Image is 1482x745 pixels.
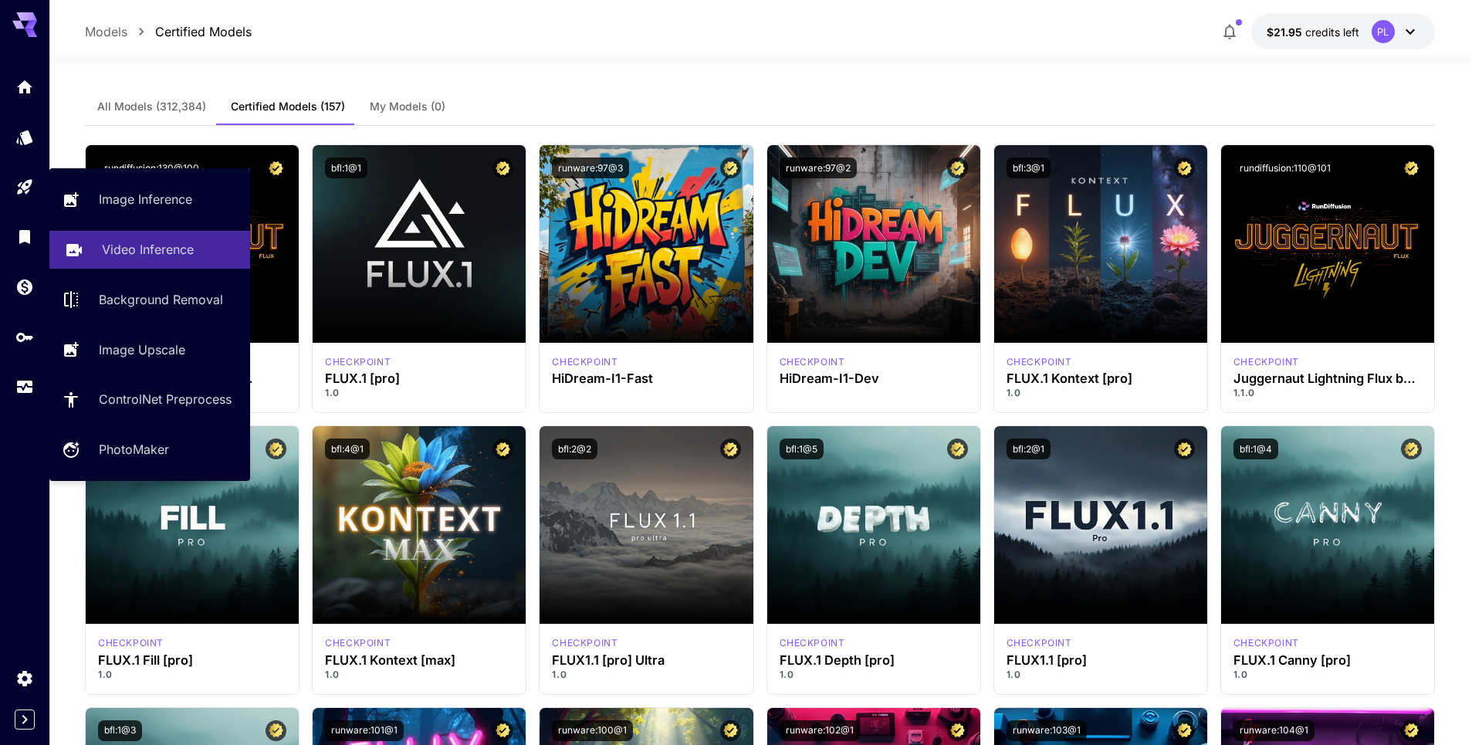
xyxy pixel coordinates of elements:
h3: FLUX1.1 [pro] Ultra [552,653,740,668]
h3: FLUX.1 Kontext [pro] [1007,371,1195,386]
p: checkpoint [98,636,164,650]
p: Certified Models [155,22,252,41]
button: Certified Model – Vetted for best performance and includes a commercial license. [1174,439,1195,459]
div: fluxpro [1007,636,1072,650]
div: Models [15,123,34,142]
p: checkpoint [1233,636,1299,650]
p: Models [85,22,127,41]
p: Background Removal [99,290,223,309]
button: bfl:2@1 [1007,439,1051,459]
button: Certified Model – Vetted for best performance and includes a commercial license. [1401,157,1422,178]
span: My Models (0) [370,100,445,113]
button: runware:97@2 [780,157,857,178]
p: PhotoMaker [99,440,169,459]
p: 1.0 [552,668,740,682]
button: Certified Model – Vetted for best performance and includes a commercial license. [720,720,741,741]
button: Certified Model – Vetted for best performance and includes a commercial license. [266,439,286,459]
button: Certified Model – Vetted for best performance and includes a commercial license. [947,439,968,459]
p: checkpoint [1233,355,1299,369]
p: 1.0 [1233,668,1422,682]
div: PL [1372,20,1395,43]
div: fluxpro [1233,636,1299,650]
button: Certified Model – Vetted for best performance and includes a commercial license. [720,157,741,178]
button: Certified Model – Vetted for best performance and includes a commercial license. [492,157,513,178]
button: bfl:1@1 [325,157,367,178]
button: Certified Model – Vetted for best performance and includes a commercial license. [492,720,513,741]
h3: FLUX.1 Fill [pro] [98,653,286,668]
div: Wallet [15,277,34,296]
p: checkpoint [325,636,391,650]
p: ControlNet Preprocess [99,390,232,408]
button: Expand sidebar [15,709,35,730]
div: FlUX.1 Kontext [pro] [1007,355,1072,369]
a: Background Removal [49,281,250,319]
a: Video Inference [49,231,250,269]
button: Certified Model – Vetted for best performance and includes a commercial license. [266,157,286,178]
button: runware:97@3 [552,157,629,178]
button: bfl:2@2 [552,439,597,459]
div: Library [15,227,34,246]
h3: FLUX.1 Canny [pro] [1233,653,1422,668]
a: ControlNet Preprocess [49,381,250,418]
button: $21.9521 [1251,14,1435,49]
button: runware:102@1 [780,720,860,741]
p: 1.0 [1007,668,1195,682]
p: checkpoint [780,636,845,650]
nav: breadcrumb [85,22,252,41]
button: Certified Model – Vetted for best performance and includes a commercial license. [266,720,286,741]
h3: FLUX.1 [pro] [325,371,513,386]
p: checkpoint [1007,355,1072,369]
div: Settings [15,669,34,688]
div: FLUX.1 D [1233,355,1299,369]
button: bfl:1@3 [98,720,142,741]
button: Certified Model – Vetted for best performance and includes a commercial license. [1401,720,1422,741]
button: bfl:1@4 [1233,439,1278,459]
p: Video Inference [102,240,194,259]
p: checkpoint [552,636,617,650]
h3: FLUX1.1 [pro] [1007,653,1195,668]
p: 1.0 [780,668,968,682]
span: All Models (312,384) [97,100,206,113]
div: fluxpro [98,636,164,650]
button: Certified Model – Vetted for best performance and includes a commercial license. [1401,439,1422,459]
h3: FLUX.1 Kontext [max] [325,653,513,668]
button: rundiffusion:130@100 [98,157,205,178]
span: credits left [1305,25,1359,39]
button: rundiffusion:110@101 [1233,157,1337,178]
button: Certified Model – Vetted for best performance and includes a commercial license. [720,439,741,459]
button: Certified Model – Vetted for best performance and includes a commercial license. [947,720,968,741]
button: runware:100@1 [552,720,633,741]
p: 1.1.0 [1233,386,1422,400]
p: checkpoint [552,355,617,369]
button: Certified Model – Vetted for best performance and includes a commercial license. [947,157,968,178]
button: runware:103@1 [1007,720,1087,741]
p: checkpoint [780,355,845,369]
div: fluxpro [325,355,391,369]
a: Image Upscale [49,330,250,368]
div: fluxpro [780,636,845,650]
p: Image Inference [99,190,192,208]
p: 1.0 [1007,386,1195,400]
div: FlUX.1 Kontext [max] [325,636,391,650]
span: Certified Models (157) [231,100,345,113]
p: 1.0 [325,386,513,400]
button: bfl:1@5 [780,439,824,459]
h3: Juggernaut Lightning Flux by RunDiffusion [1233,371,1422,386]
h3: FLUX.1 Depth [pro] [780,653,968,668]
p: 1.0 [325,668,513,682]
div: Usage [15,378,34,397]
div: $21.9521 [1267,24,1359,40]
h3: HiDream-I1-Fast [552,371,740,386]
h3: HiDream-I1-Dev [780,371,968,386]
button: Certified Model – Vetted for best performance and includes a commercial license. [1174,720,1195,741]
